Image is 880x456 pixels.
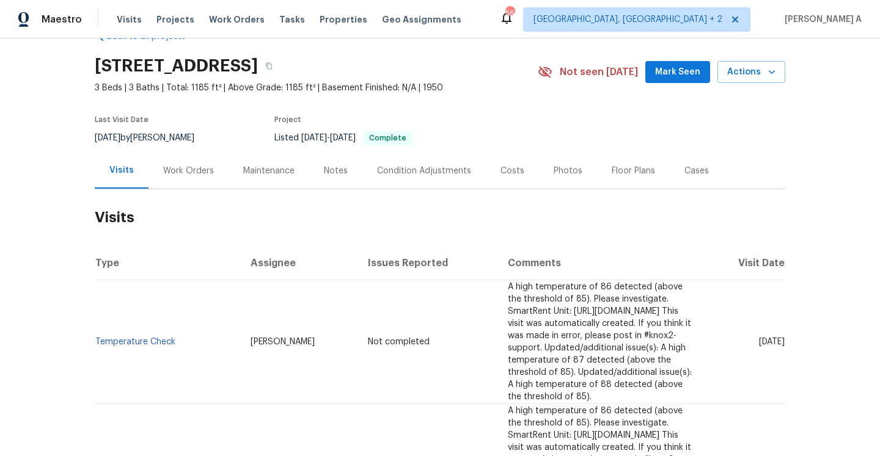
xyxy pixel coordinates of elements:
span: Not seen [DATE] [560,66,638,78]
div: Costs [501,165,524,177]
span: Maestro [42,13,82,26]
a: Temperature Check [95,338,175,346]
span: Visits [117,13,142,26]
span: [PERSON_NAME] [251,338,315,346]
th: Comments [498,246,705,280]
th: Assignee [241,246,358,280]
button: Mark Seen [645,61,710,84]
th: Type [95,246,241,280]
div: 56 [505,7,514,20]
span: Geo Assignments [382,13,461,26]
div: Photos [554,165,582,177]
h2: Visits [95,189,785,246]
span: [DATE] [95,134,120,142]
span: [DATE] [759,338,785,346]
h2: [STREET_ADDRESS] [95,60,258,72]
span: Work Orders [209,13,265,26]
span: [PERSON_NAME] A [780,13,862,26]
span: Actions [727,65,776,80]
span: [DATE] [330,134,356,142]
span: A high temperature of 86 detected (above the threshold of 85). Please investigate. SmartRent Unit... [508,283,692,401]
div: by [PERSON_NAME] [95,131,209,145]
span: [DATE] [301,134,327,142]
div: Work Orders [163,165,214,177]
div: Notes [324,165,348,177]
span: Listed [274,134,413,142]
th: Issues Reported [358,246,498,280]
span: 3 Beds | 3 Baths | Total: 1185 ft² | Above Grade: 1185 ft² | Basement Finished: N/A | 1950 [95,82,538,94]
th: Visit Date [705,246,785,280]
div: Maintenance [243,165,295,177]
div: Cases [684,165,709,177]
span: Not completed [368,338,430,346]
span: Project [274,116,301,123]
span: Complete [364,134,411,142]
span: Properties [320,13,367,26]
span: Tasks [279,15,305,24]
span: - [301,134,356,142]
button: Actions [717,61,785,84]
div: Floor Plans [612,165,655,177]
span: Projects [156,13,194,26]
span: [GEOGRAPHIC_DATA], [GEOGRAPHIC_DATA] + 2 [533,13,722,26]
span: Mark Seen [655,65,700,80]
button: Copy Address [258,55,280,77]
span: Last Visit Date [95,116,148,123]
div: Visits [109,164,134,176]
div: Condition Adjustments [377,165,471,177]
